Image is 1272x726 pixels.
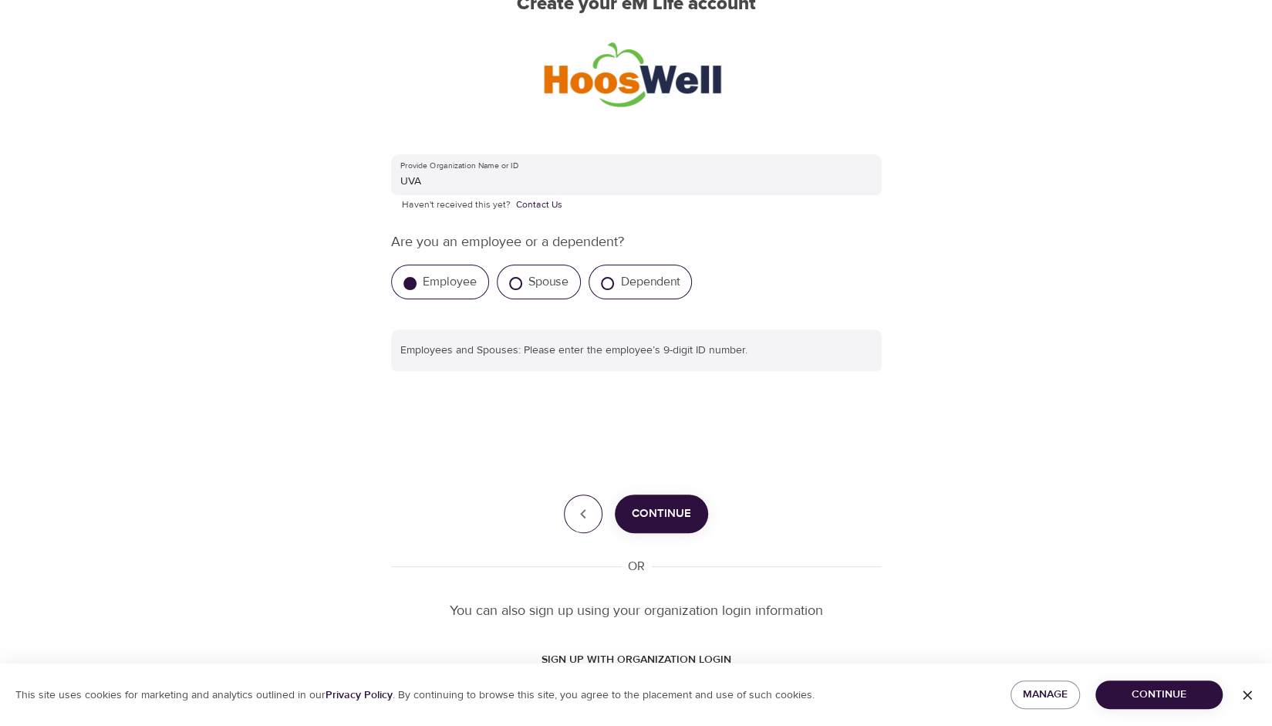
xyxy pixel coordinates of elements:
a: Privacy Policy [326,688,393,702]
p: Are you an employee or a dependent? [391,231,882,252]
p: You can also sign up using your organization login information [391,600,882,621]
span: Continue [632,504,691,524]
button: Continue [1095,680,1223,709]
label: Spouse [528,274,569,289]
label: Dependent [620,274,680,289]
button: Manage [1011,680,1079,709]
img: HoosWell-Logo-2.19%20500X200%20px.png [540,34,733,111]
div: OR [622,558,651,576]
span: Continue [1108,685,1210,704]
label: Employee [423,274,477,289]
a: Contact Us [516,198,562,213]
button: Continue [615,495,708,533]
span: SIGN UP WITH ORGANIZATION LOGIN [542,650,731,670]
p: Haven't received this yet? [402,198,871,213]
span: Manage [1023,685,1067,704]
button: SIGN UP WITH ORGANIZATION LOGIN [529,646,744,674]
